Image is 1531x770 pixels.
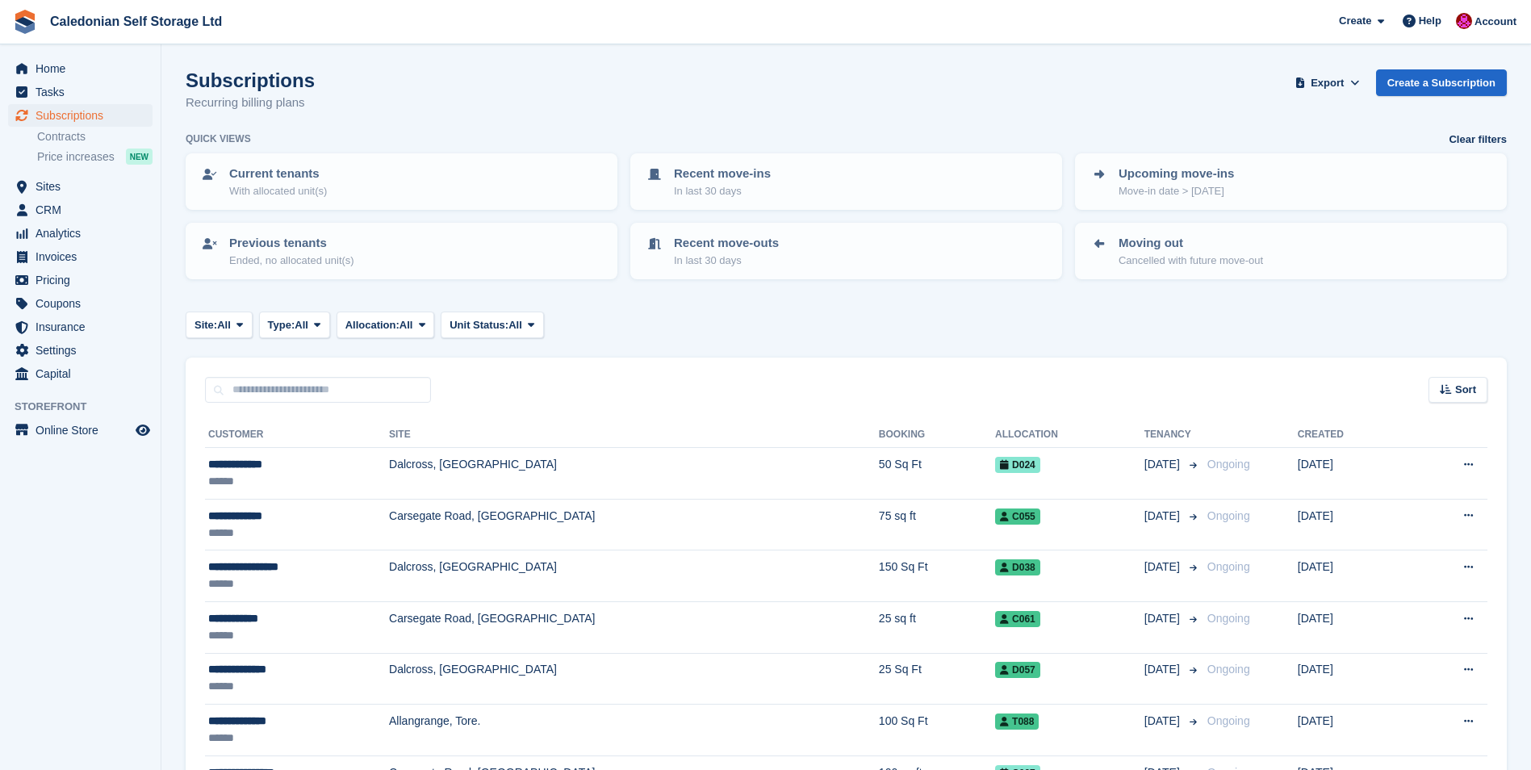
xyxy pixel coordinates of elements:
[1119,253,1263,269] p: Cancelled with future move-out
[8,362,153,385] a: menu
[187,224,616,278] a: Previous tenants Ended, no allocated unit(s)
[217,317,231,333] span: All
[995,714,1039,730] span: T088
[1292,69,1363,96] button: Export
[8,175,153,198] a: menu
[8,104,153,127] a: menu
[1119,183,1234,199] p: Move-in date > [DATE]
[8,245,153,268] a: menu
[995,611,1040,627] span: C061
[36,269,132,291] span: Pricing
[995,508,1040,525] span: C055
[195,317,217,333] span: Site:
[450,317,508,333] span: Unit Status:
[389,499,879,550] td: Carsegate Road, [GEOGRAPHIC_DATA]
[995,422,1144,448] th: Allocation
[13,10,37,34] img: stora-icon-8386f47178a22dfd0bd8f6a31ec36ba5ce8667c1dd55bd0f319d3a0aa187defe.svg
[1456,13,1472,29] img: Donald Mathieson
[1419,13,1441,29] span: Help
[126,149,153,165] div: NEW
[1298,705,1408,756] td: [DATE]
[1376,69,1507,96] a: Create a Subscription
[879,601,995,653] td: 25 sq ft
[389,448,879,500] td: Dalcross, [GEOGRAPHIC_DATA]
[1144,661,1183,678] span: [DATE]
[1298,601,1408,653] td: [DATE]
[1077,224,1505,278] a: Moving out Cancelled with future move-out
[674,234,779,253] p: Recent move-outs
[879,653,995,705] td: 25 Sq Ft
[37,129,153,144] a: Contracts
[337,312,435,338] button: Allocation: All
[995,457,1040,473] span: D024
[295,317,308,333] span: All
[1144,713,1183,730] span: [DATE]
[1207,714,1250,727] span: Ongoing
[44,8,228,35] a: Caledonian Self Storage Ltd
[389,705,879,756] td: Allangrange, Tore.
[441,312,543,338] button: Unit Status: All
[36,419,132,441] span: Online Store
[268,317,295,333] span: Type:
[632,224,1060,278] a: Recent move-outs In last 30 days
[1311,75,1344,91] span: Export
[36,245,132,268] span: Invoices
[1144,508,1183,525] span: [DATE]
[1207,509,1250,522] span: Ongoing
[8,81,153,103] a: menu
[389,550,879,602] td: Dalcross, [GEOGRAPHIC_DATA]
[1207,560,1250,573] span: Ongoing
[1207,663,1250,676] span: Ongoing
[8,419,153,441] a: menu
[8,339,153,362] a: menu
[36,175,132,198] span: Sites
[259,312,330,338] button: Type: All
[674,165,771,183] p: Recent move-ins
[1207,612,1250,625] span: Ongoing
[995,559,1040,575] span: D038
[1077,155,1505,208] a: Upcoming move-ins Move-in date > [DATE]
[133,421,153,440] a: Preview store
[1298,550,1408,602] td: [DATE]
[229,165,327,183] p: Current tenants
[8,57,153,80] a: menu
[1144,559,1183,575] span: [DATE]
[879,448,995,500] td: 50 Sq Ft
[229,234,354,253] p: Previous tenants
[508,317,522,333] span: All
[1475,14,1516,30] span: Account
[36,104,132,127] span: Subscriptions
[36,362,132,385] span: Capital
[8,316,153,338] a: menu
[389,653,879,705] td: Dalcross, [GEOGRAPHIC_DATA]
[36,81,132,103] span: Tasks
[1298,448,1408,500] td: [DATE]
[36,339,132,362] span: Settings
[8,222,153,245] a: menu
[36,57,132,80] span: Home
[8,292,153,315] a: menu
[995,662,1040,678] span: D057
[36,222,132,245] span: Analytics
[229,253,354,269] p: Ended, no allocated unit(s)
[1339,13,1371,29] span: Create
[36,316,132,338] span: Insurance
[1298,653,1408,705] td: [DATE]
[1455,382,1476,398] span: Sort
[186,69,315,91] h1: Subscriptions
[186,132,251,146] h6: Quick views
[8,199,153,221] a: menu
[632,155,1060,208] a: Recent move-ins In last 30 days
[389,601,879,653] td: Carsegate Road, [GEOGRAPHIC_DATA]
[205,422,389,448] th: Customer
[37,148,153,165] a: Price increases NEW
[1144,456,1183,473] span: [DATE]
[1298,422,1408,448] th: Created
[1119,234,1263,253] p: Moving out
[15,399,161,415] span: Storefront
[399,317,413,333] span: All
[879,422,995,448] th: Booking
[1144,422,1201,448] th: Tenancy
[389,422,879,448] th: Site
[1119,165,1234,183] p: Upcoming move-ins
